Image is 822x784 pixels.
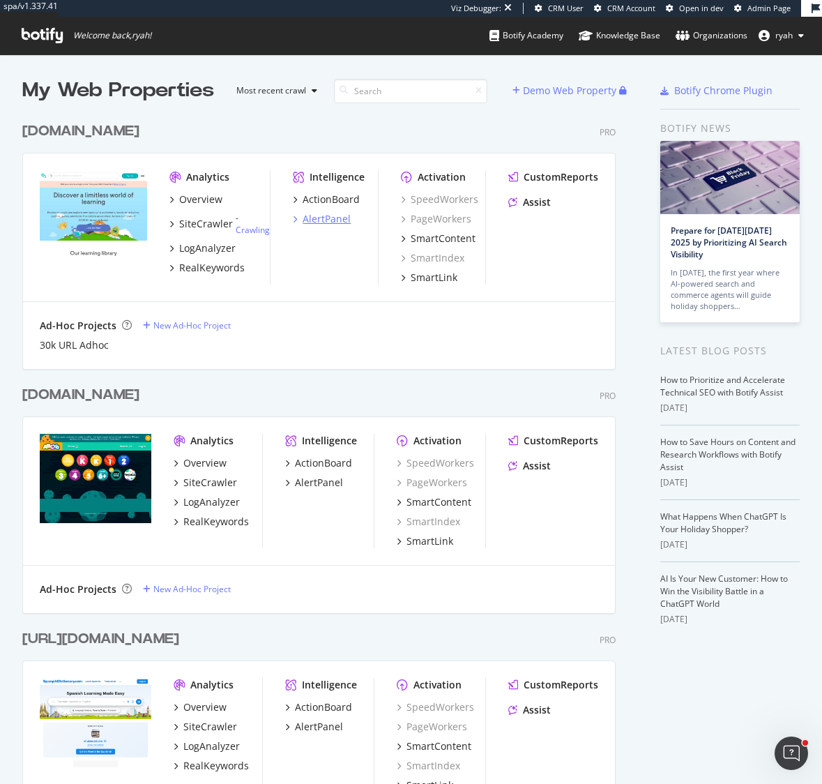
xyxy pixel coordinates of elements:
a: LogAnalyzer [174,739,240,753]
a: Overview [174,700,227,714]
div: [DOMAIN_NAME] [22,121,139,142]
a: SmartContent [397,739,471,753]
a: SmartLink [401,271,457,285]
a: CustomReports [508,678,598,692]
a: RealKeywords [169,261,245,275]
a: SmartContent [397,495,471,509]
a: Assist [508,459,551,473]
a: CustomReports [508,434,598,448]
div: AlertPanel [295,476,343,490]
a: SpeedWorkers [397,700,474,714]
div: My Web Properties [22,77,214,105]
div: Overview [179,193,222,206]
div: SiteCrawler [179,217,233,231]
a: Crawling [236,224,270,236]
a: AI Is Your New Customer: How to Win the Visibility Battle in a ChatGPT World [660,573,788,610]
a: ActionBoard [293,193,360,206]
a: Prepare for [DATE][DATE] 2025 by Prioritizing AI Search Visibility [671,225,787,260]
a: SmartLink [397,534,453,548]
a: Open in dev [666,3,724,14]
a: [URL][DOMAIN_NAME] [22,629,185,649]
div: Activation [413,434,462,448]
a: Organizations [676,17,747,54]
a: AlertPanel [293,212,351,226]
a: LogAnalyzer [174,495,240,509]
div: SmartLink [411,271,457,285]
div: [DATE] [660,476,800,489]
a: Botify Chrome Plugin [660,84,772,98]
a: SiteCrawler [174,476,237,490]
div: Intelligence [302,434,357,448]
a: SmartContent [401,232,475,246]
div: Assist [523,195,551,209]
a: Assist [508,703,551,717]
div: Intelligence [302,678,357,692]
div: CustomReports [524,678,598,692]
img: education.com [40,170,147,256]
a: [DOMAIN_NAME] [22,385,145,405]
div: New Ad-Hoc Project [153,583,231,595]
a: Overview [174,456,227,470]
a: CRM User [535,3,584,14]
div: LogAnalyzer [183,495,240,509]
div: - [236,212,270,236]
a: PageWorkers [397,476,467,490]
div: Ad-Hoc Projects [40,319,116,333]
div: CustomReports [524,170,598,184]
a: SpeedWorkers [397,456,474,470]
div: Botify Chrome Plugin [674,84,772,98]
a: SmartIndex [397,515,460,529]
img: Prepare for Black Friday 2025 by Prioritizing AI Search Visibility [660,141,800,214]
div: Pro [600,126,616,138]
a: PageWorkers [397,720,467,734]
div: AlertPanel [295,720,343,734]
span: CRM Account [607,3,655,13]
div: Viz Debugger: [451,3,501,14]
a: [DOMAIN_NAME] [22,121,145,142]
a: RealKeywords [174,515,249,529]
span: Welcome back, ryah ! [73,30,151,41]
img: https://www.spanishdict.com/ [40,678,151,767]
div: ActionBoard [295,456,352,470]
span: Open in dev [679,3,724,13]
div: AlertPanel [303,212,351,226]
div: RealKeywords [183,759,249,773]
div: Analytics [190,434,234,448]
a: SiteCrawler- Crawling [169,212,270,236]
a: AlertPanel [285,720,343,734]
img: abcya.com [40,434,151,523]
div: Organizations [676,29,747,43]
div: Overview [183,456,227,470]
div: [DATE] [660,613,800,626]
div: [DOMAIN_NAME] [22,385,139,405]
div: SiteCrawler [183,720,237,734]
button: ryah [747,24,815,47]
div: SmartContent [411,232,475,246]
div: SiteCrawler [183,476,237,490]
a: How to Prioritize and Accelerate Technical SEO with Botify Assist [660,374,785,398]
a: CRM Account [594,3,655,14]
div: Overview [183,700,227,714]
a: RealKeywords [174,759,249,773]
iframe: Intercom live chat [775,737,808,770]
div: LogAnalyzer [179,241,236,255]
div: Analytics [186,170,229,184]
a: Knowledge Base [579,17,660,54]
div: Activation [413,678,462,692]
div: Intelligence [310,170,365,184]
div: Latest Blog Posts [660,343,800,359]
span: ryah [775,29,793,41]
div: CustomReports [524,434,598,448]
a: SpeedWorkers [401,193,478,206]
a: Botify Academy [489,17,563,54]
div: ActionBoard [295,700,352,714]
a: LogAnalyzer [169,241,236,255]
div: Pro [600,634,616,646]
a: Overview [169,193,222,206]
